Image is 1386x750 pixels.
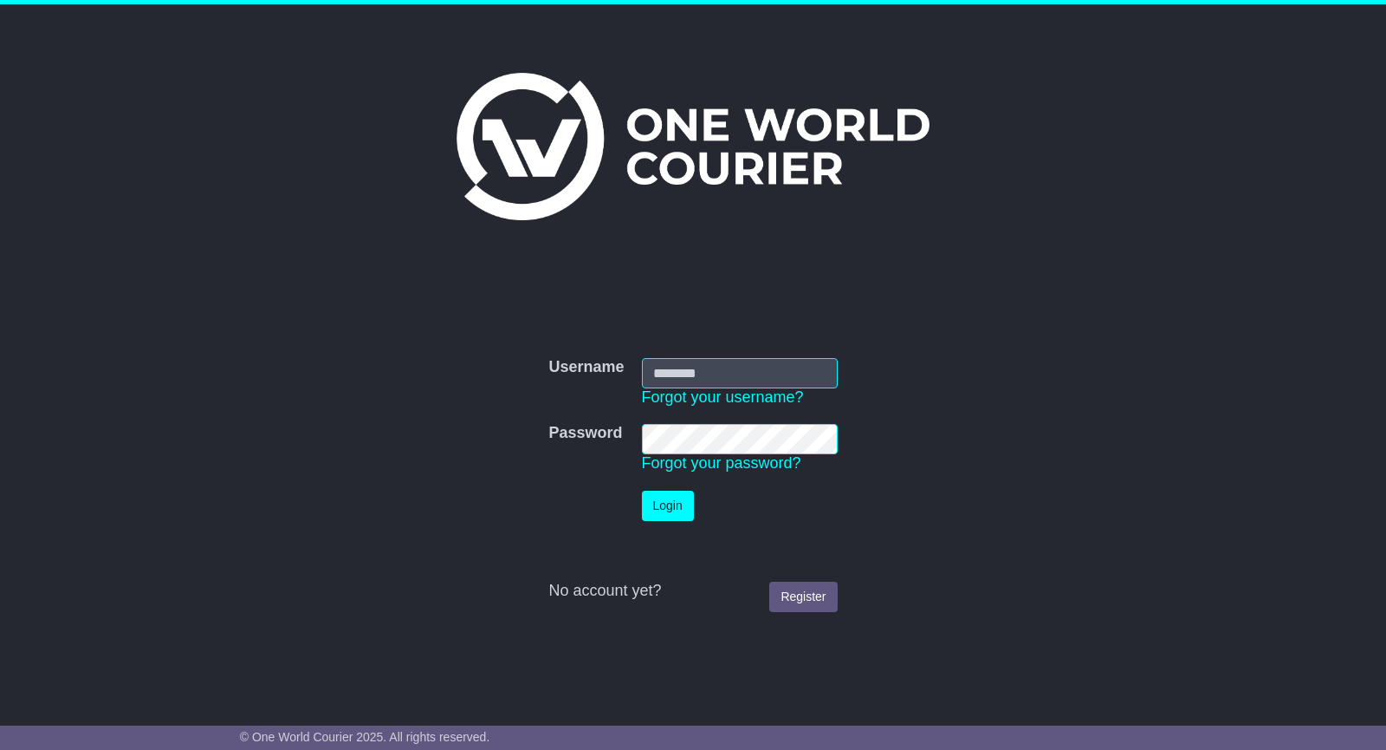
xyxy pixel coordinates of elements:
[642,491,694,521] button: Login
[457,73,929,220] img: One World
[548,424,622,443] label: Password
[548,358,624,377] label: Username
[769,582,837,612] a: Register
[642,454,801,472] a: Forgot your password?
[240,730,490,744] span: © One World Courier 2025. All rights reserved.
[548,582,837,601] div: No account yet?
[642,388,804,406] a: Forgot your username?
